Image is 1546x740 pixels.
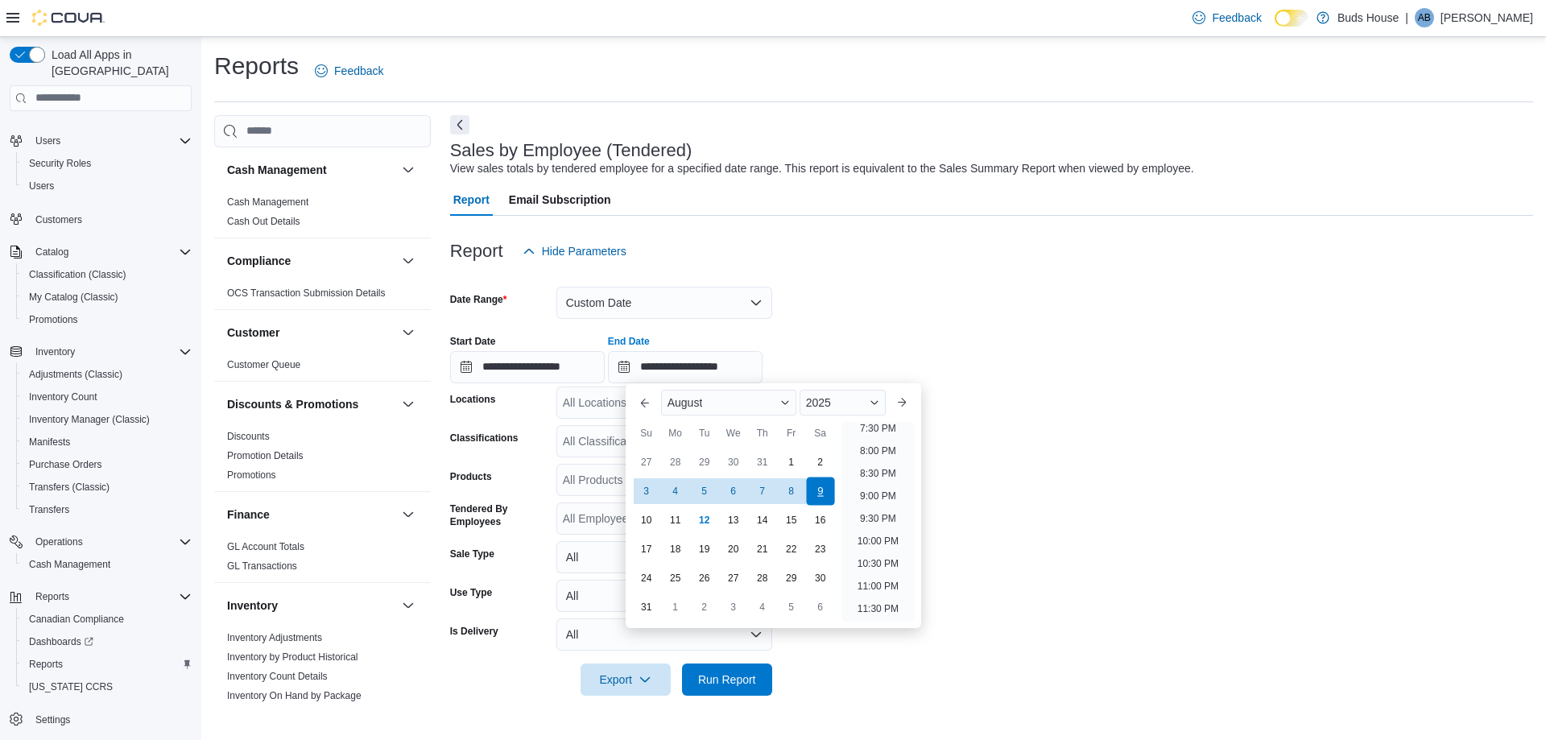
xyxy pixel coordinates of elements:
[450,393,496,406] label: Locations
[29,613,124,626] span: Canadian Compliance
[227,670,328,683] span: Inventory Count Details
[556,541,772,573] button: All
[750,478,775,504] div: day-7
[29,658,63,671] span: Reports
[1275,10,1308,27] input: Dark Mode
[663,594,688,620] div: day-1
[214,192,431,238] div: Cash Management
[16,476,198,498] button: Transfers (Classic)
[634,594,659,620] div: day-31
[692,478,717,504] div: day-5
[16,363,198,386] button: Adjustments (Classic)
[779,507,804,533] div: day-15
[23,287,125,307] a: My Catalog (Classic)
[227,541,304,552] a: GL Account Totals
[29,313,78,326] span: Promotions
[35,213,82,226] span: Customers
[779,420,804,446] div: Fr
[227,216,300,227] a: Cash Out Details
[3,531,198,553] button: Operations
[29,210,89,229] a: Customers
[227,651,358,664] span: Inventory by Product Historical
[29,532,89,552] button: Operations
[23,387,104,407] a: Inventory Count
[16,676,198,698] button: [US_STATE] CCRS
[227,196,308,208] a: Cash Management
[634,420,659,446] div: Su
[808,420,833,446] div: Sa
[23,176,192,196] span: Users
[634,449,659,475] div: day-27
[227,449,304,462] span: Promotion Details
[450,141,692,160] h3: Sales by Employee (Tendered)
[1186,2,1267,34] a: Feedback
[851,599,905,618] li: 11:30 PM
[16,386,198,408] button: Inventory Count
[634,478,659,504] div: day-3
[29,180,54,192] span: Users
[29,436,70,449] span: Manifests
[721,420,746,446] div: We
[663,536,688,562] div: day-18
[227,162,395,178] button: Cash Management
[23,632,100,651] a: Dashboards
[16,431,198,453] button: Manifests
[663,420,688,446] div: Mo
[692,420,717,446] div: Tu
[227,560,297,573] span: GL Transactions
[800,390,886,415] div: Button. Open the year selector. 2025 is currently selected.
[23,365,192,384] span: Adjustments (Classic)
[32,10,105,26] img: Cova
[698,672,756,688] span: Run Report
[1441,8,1533,27] p: [PERSON_NAME]
[227,631,322,644] span: Inventory Adjustments
[750,536,775,562] div: day-21
[16,175,198,197] button: Users
[29,558,110,571] span: Cash Management
[45,47,192,79] span: Load All Apps in [GEOGRAPHIC_DATA]
[450,548,494,560] label: Sale Type
[3,241,198,263] button: Catalog
[29,131,67,151] button: Users
[779,536,804,562] div: day-22
[35,713,70,726] span: Settings
[16,286,198,308] button: My Catalog (Classic)
[399,323,418,342] button: Customer
[399,596,418,615] button: Inventory
[851,554,905,573] li: 10:30 PM
[227,253,291,269] h3: Compliance
[750,565,775,591] div: day-28
[16,263,198,286] button: Classification (Classic)
[29,458,102,471] span: Purchase Orders
[35,590,69,603] span: Reports
[450,351,605,383] input: Press the down key to open a popover containing a calendar.
[721,507,746,533] div: day-13
[806,477,834,505] div: day-9
[661,390,796,415] div: Button. Open the month selector. August is currently selected.
[841,422,915,622] ul: Time
[721,536,746,562] div: day-20
[23,632,192,651] span: Dashboards
[227,287,386,299] a: OCS Transaction Submission Details
[227,359,300,370] a: Customer Queue
[23,500,192,519] span: Transfers
[227,506,395,523] button: Finance
[779,594,804,620] div: day-5
[227,358,300,371] span: Customer Queue
[779,478,804,504] div: day-8
[23,455,109,474] a: Purchase Orders
[227,450,304,461] a: Promotion Details
[29,242,192,262] span: Catalog
[23,432,192,452] span: Manifests
[227,396,395,412] button: Discounts & Promotions
[29,268,126,281] span: Classification (Classic)
[668,396,703,409] span: August
[29,342,81,362] button: Inventory
[23,410,156,429] a: Inventory Manager (Classic)
[35,535,83,548] span: Operations
[29,368,122,381] span: Adjustments (Classic)
[16,553,198,576] button: Cash Management
[3,708,198,731] button: Settings
[23,477,116,497] a: Transfers (Classic)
